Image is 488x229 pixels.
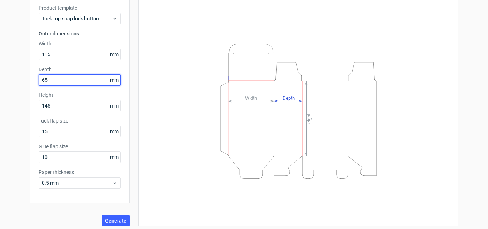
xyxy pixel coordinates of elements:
[42,179,112,186] span: 0.5 mm
[105,218,126,223] span: Generate
[39,143,121,150] label: Glue flap size
[108,126,120,137] span: mm
[39,40,121,47] label: Width
[108,152,120,163] span: mm
[42,15,112,22] span: Tuck top snap lock bottom
[102,215,130,226] button: Generate
[39,30,121,37] h3: Outer dimensions
[245,95,257,100] tspan: Width
[39,66,121,73] label: Depth
[39,91,121,99] label: Height
[39,4,121,11] label: Product template
[283,95,295,100] tspan: Depth
[108,75,120,85] span: mm
[306,113,312,126] tspan: Height
[108,100,120,111] span: mm
[108,49,120,60] span: mm
[39,169,121,176] label: Paper thickness
[39,117,121,124] label: Tuck flap size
